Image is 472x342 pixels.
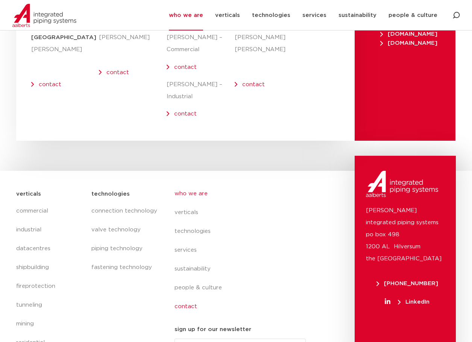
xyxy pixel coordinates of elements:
[174,64,197,70] a: contact
[167,32,234,56] p: [PERSON_NAME] – Commercial
[175,184,312,203] a: who we are
[235,32,276,56] p: [PERSON_NAME] [PERSON_NAME]
[16,202,84,220] a: commercial
[377,31,440,37] a: [DOMAIN_NAME]
[380,31,437,37] span: [DOMAIN_NAME]
[16,277,84,296] a: fireprotection
[16,220,84,239] a: industrial
[175,241,312,260] a: services
[106,70,129,75] a: contact
[175,324,251,336] h5: sign up for our newsletter
[175,184,312,316] nav: Menu
[380,40,437,46] span: [DOMAIN_NAME]
[91,239,159,258] a: piping technology
[16,188,41,200] h5: verticals
[91,202,159,220] a: connection technology
[175,278,312,297] a: people & culture
[91,258,159,277] a: fastening technology
[377,40,440,46] a: [DOMAIN_NAME]
[174,111,197,117] a: contact
[91,220,159,239] a: valve technology
[242,82,265,87] a: contact
[398,299,430,305] span: LinkedIn
[91,202,159,277] nav: Menu
[366,299,448,305] a: LinkedIn
[99,32,167,44] p: [PERSON_NAME]
[31,44,99,56] p: [PERSON_NAME]
[16,239,84,258] a: datacentres
[366,205,445,265] p: [PERSON_NAME] integrated piping systems po box 498 1200 AL Hilversum the [GEOGRAPHIC_DATA]
[175,297,312,316] a: contact
[175,222,312,241] a: technologies
[91,188,130,200] h5: technologies
[39,82,61,87] a: contact
[16,315,84,333] a: mining
[16,296,84,315] a: tunneling
[175,203,312,222] a: verticals
[376,281,438,286] span: [PHONE_NUMBER]
[175,260,312,278] a: sustainability
[366,281,448,286] a: [PHONE_NUMBER]
[16,258,84,277] a: shipbuilding
[167,79,234,103] p: [PERSON_NAME] – Industrial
